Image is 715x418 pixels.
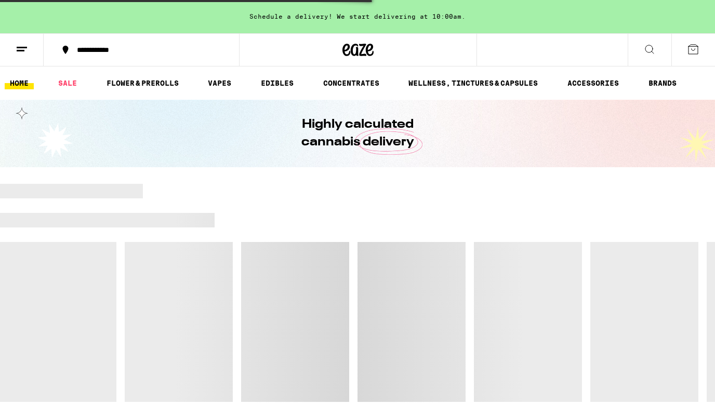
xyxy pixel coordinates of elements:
[6,7,75,16] span: Hi. Need any help?
[53,77,82,89] a: SALE
[643,77,682,89] a: BRANDS
[101,77,184,89] a: FLOWER & PREROLLS
[256,77,299,89] a: EDIBLES
[318,77,385,89] a: CONCENTRATES
[272,116,443,151] h1: Highly calculated cannabis delivery
[203,77,236,89] a: VAPES
[5,77,34,89] a: HOME
[1,1,567,75] button: Redirect to URL
[562,77,624,89] a: ACCESSORIES
[403,77,543,89] a: WELLNESS, TINCTURES & CAPSULES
